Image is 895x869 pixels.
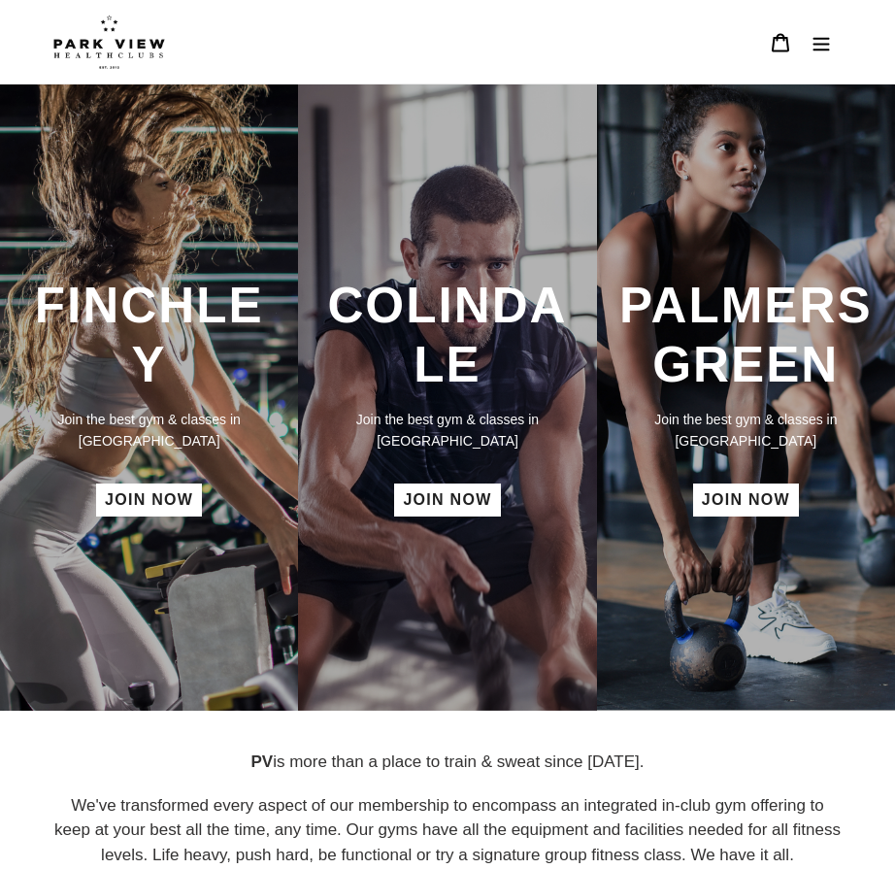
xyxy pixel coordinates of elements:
[317,276,577,395] h3: COLINDALE
[693,484,799,517] a: JOIN NOW: Palmers Green Membership
[616,276,876,395] h3: PALMERS GREEN
[53,793,842,868] p: We've transformed every aspect of our membership to encompass an integrated in-club gym offering ...
[616,409,876,451] p: Join the best gym & classes in [GEOGRAPHIC_DATA]
[53,750,842,775] p: is more than a place to train & sweat since [DATE].
[250,752,273,771] strong: PV
[394,484,500,517] a: JOIN NOW: Colindale Membership
[801,20,842,63] button: Menu
[317,409,577,451] p: Join the best gym & classes in [GEOGRAPHIC_DATA]
[19,409,279,451] p: Join the best gym & classes in [GEOGRAPHIC_DATA]
[96,484,202,517] a: JOIN NOW: Finchley Membership
[53,15,165,69] img: Park view health clubs is a gym near you.
[19,276,279,395] h3: FINCHLEY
